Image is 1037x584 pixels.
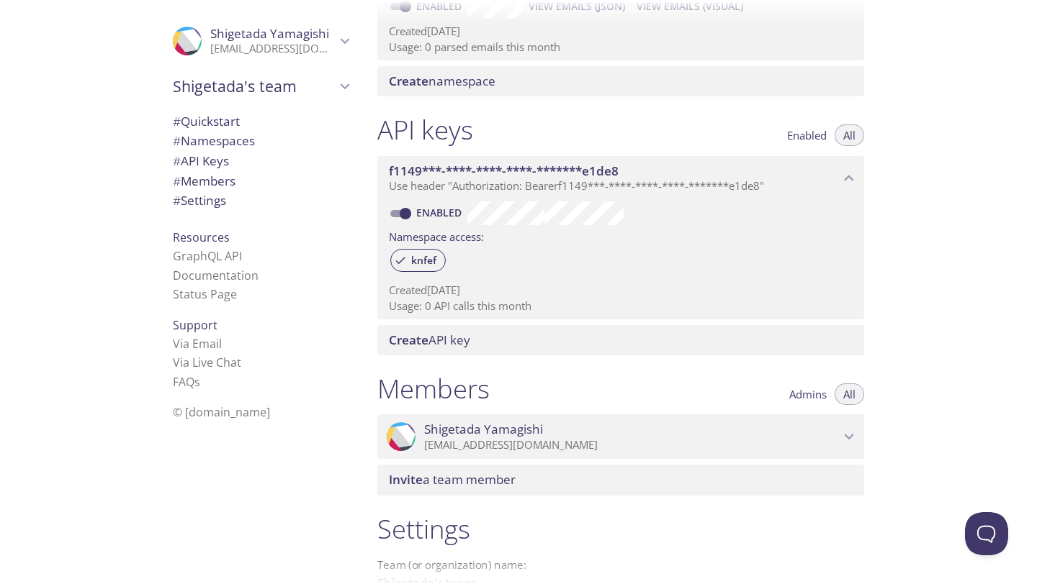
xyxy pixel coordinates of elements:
[161,131,360,151] div: Namespaces
[161,68,360,105] div: Shigetada's team
[835,124,864,146] button: All
[389,283,853,298] p: Created [DATE]
[173,173,235,189] span: Members
[173,229,230,245] span: Resources
[210,42,336,56] p: [EMAIL_ADDRESS][DOMAIN_NAME]
[389,40,853,55] p: Usage: 0 parsed emails this month
[389,24,853,39] p: Created [DATE]
[161,171,360,191] div: Members
[173,355,241,370] a: Via Live Chat
[377,114,473,146] h1: API keys
[389,332,428,348] span: Create
[377,66,864,96] div: Create namespace
[965,512,1008,555] iframe: Help Scout Beacon - Open
[424,438,840,452] p: [EMAIL_ADDRESS][DOMAIN_NAME]
[161,17,360,65] div: Shigetada Yamagishi
[173,286,237,302] a: Status Page
[173,76,336,96] span: Shigetada's team
[403,254,445,267] span: knfef
[173,132,255,149] span: Namespaces
[173,374,200,390] a: FAQ
[390,249,446,272] div: knfef
[377,373,490,405] h1: Members
[173,173,181,189] span: #
[173,152,229,169] span: API Keys
[389,471,423,488] span: Invite
[173,248,242,264] a: GraphQL API
[389,471,516,488] span: a team member
[377,325,864,355] div: Create API Key
[781,383,835,405] button: Admins
[173,152,181,169] span: #
[377,560,527,570] label: Team (or organization) name:
[173,336,222,352] a: Via Email
[173,268,259,283] a: Documentation
[424,421,543,437] span: Shigetada Yamagishi
[161,111,360,132] div: Quickstart
[210,25,329,42] span: Shigetada Yamagishi
[389,332,470,348] span: API key
[194,374,200,390] span: s
[173,113,240,129] span: Quickstart
[778,124,835,146] button: Enabled
[377,513,864,545] h1: Settings
[161,151,360,171] div: API Keys
[835,383,864,405] button: All
[389,298,853,314] p: Usage: 0 API calls this month
[173,317,217,333] span: Support
[377,465,864,495] div: Invite a team member
[377,414,864,459] div: Shigetada Yamagishi
[173,132,181,149] span: #
[173,404,270,420] span: © [DOMAIN_NAME]
[389,225,484,246] label: Namespace access:
[389,73,428,89] span: Create
[389,73,495,89] span: namespace
[173,192,181,209] span: #
[414,206,467,219] a: Enabled
[161,191,360,211] div: Team Settings
[173,192,226,209] span: Settings
[173,113,181,129] span: #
